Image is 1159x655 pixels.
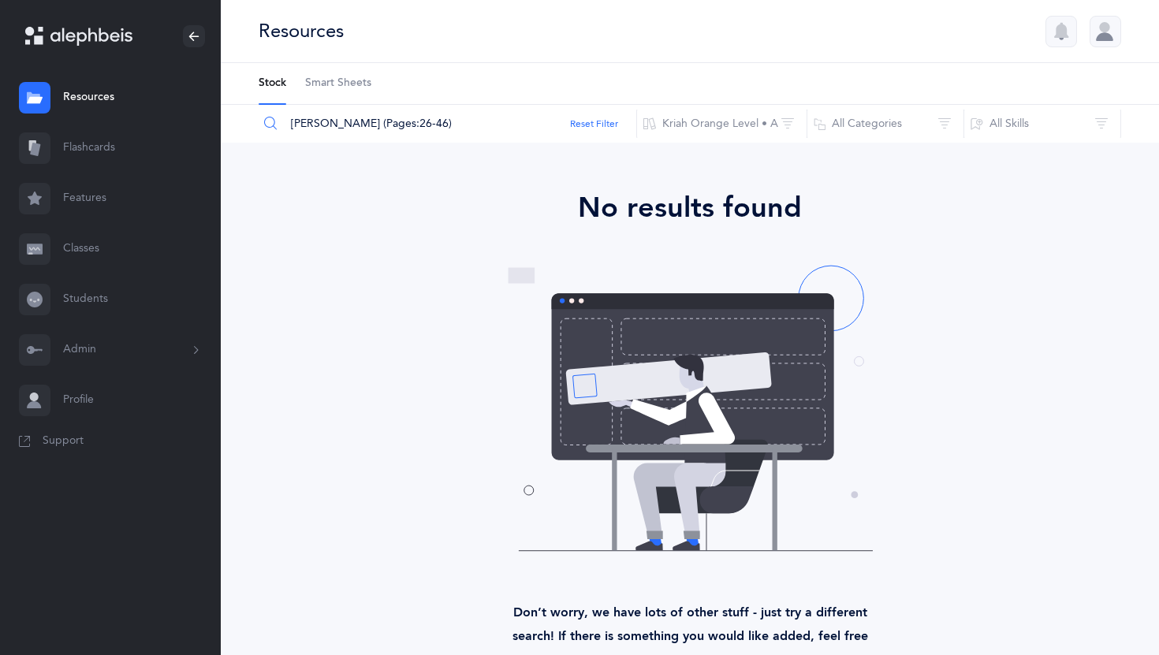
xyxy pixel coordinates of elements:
input: Search Resources [258,105,637,143]
img: no-resources-found.svg [503,261,878,556]
span: Smart Sheets [305,76,371,91]
div: Resources [259,18,344,44]
span: Support [43,434,84,449]
div: No results found [265,187,1115,229]
button: All Categories [807,105,964,143]
button: All Skills [963,105,1121,143]
button: Kriah Orange Level • A [636,105,807,143]
button: Reset Filter [570,117,618,131]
